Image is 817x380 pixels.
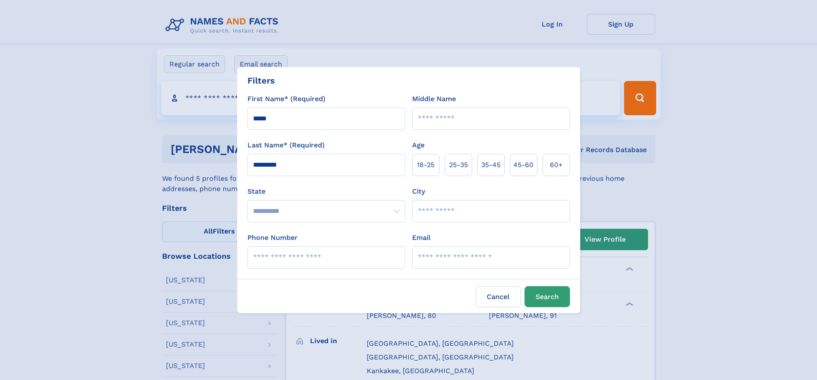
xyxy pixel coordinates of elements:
[525,286,570,307] button: Search
[449,160,468,170] span: 25‑35
[247,186,405,197] label: State
[550,160,563,170] span: 60+
[247,233,298,243] label: Phone Number
[412,233,431,243] label: Email
[412,140,425,150] label: Age
[247,74,275,87] div: Filters
[247,94,326,104] label: First Name* (Required)
[412,94,456,104] label: Middle Name
[476,286,521,307] label: Cancel
[417,160,434,170] span: 18‑25
[247,140,325,150] label: Last Name* (Required)
[412,186,425,197] label: City
[481,160,500,170] span: 35‑45
[513,160,534,170] span: 45‑60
